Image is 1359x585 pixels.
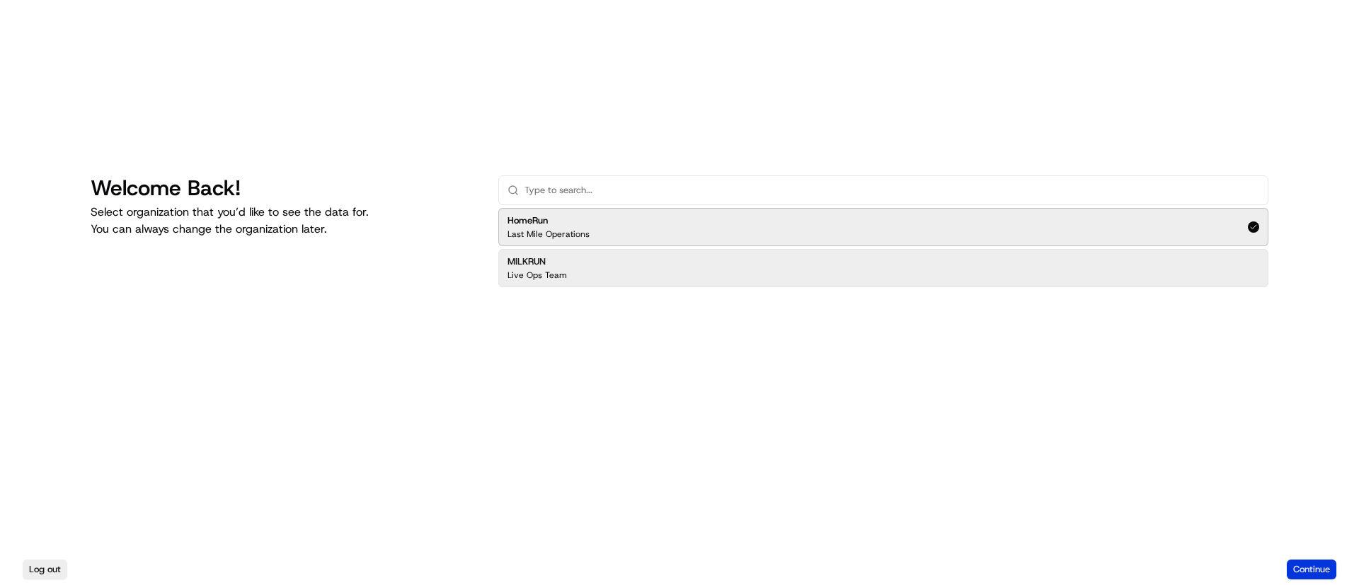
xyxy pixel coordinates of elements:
button: Continue [1287,560,1336,579]
button: Log out [23,560,67,579]
p: Last Mile Operations [508,228,590,240]
p: Live Ops Team [508,270,567,281]
h2: HomeRun [508,214,590,227]
p: Select organization that you’d like to see the data for. You can always change the organization l... [91,204,476,238]
input: Type to search... [524,176,1259,204]
h1: Welcome Back! [91,175,476,201]
h2: MILKRUN [508,255,567,268]
div: Suggestions [498,205,1268,290]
